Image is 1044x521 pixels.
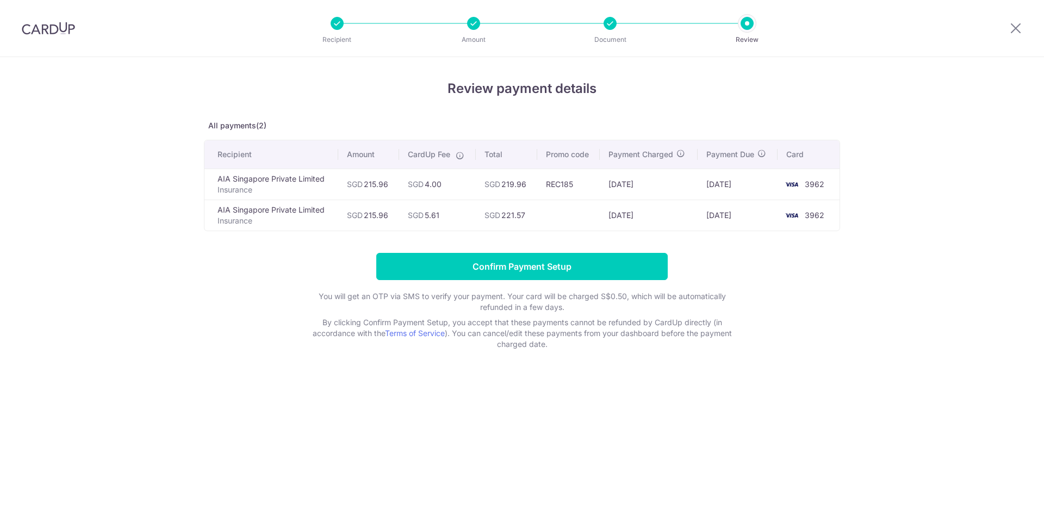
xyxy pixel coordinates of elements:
[347,179,363,189] span: SGD
[600,169,697,200] td: [DATE]
[484,210,500,220] span: SGD
[204,140,338,169] th: Recipient
[408,179,424,189] span: SGD
[22,22,75,35] img: CardUp
[433,34,514,45] p: Amount
[476,169,537,200] td: 219.96
[204,200,338,231] td: AIA Singapore Private Limited
[706,149,754,160] span: Payment Due
[476,140,537,169] th: Total
[347,210,363,220] span: SGD
[338,200,399,231] td: 215.96
[217,215,330,226] p: Insurance
[304,317,739,350] p: By clicking Confirm Payment Setup, you accept that these payments cannot be refunded by CardUp di...
[570,34,650,45] p: Document
[399,200,476,231] td: 5.61
[304,291,739,313] p: You will get an OTP via SMS to verify your payment. Your card will be charged S$0.50, which will ...
[204,79,840,98] h4: Review payment details
[805,179,824,189] span: 3962
[537,140,600,169] th: Promo code
[781,178,803,191] img: <span class="translation_missing" title="translation missing: en.account_steps.new_confirm_form.b...
[297,34,377,45] p: Recipient
[408,149,450,160] span: CardUp Fee
[974,488,1033,516] iframe: Opens a widget where you can find more information
[484,179,500,189] span: SGD
[338,169,399,200] td: 215.96
[778,140,840,169] th: Card
[608,149,673,160] span: Payment Charged
[600,200,697,231] td: [DATE]
[217,184,330,195] p: Insurance
[805,210,824,220] span: 3962
[376,253,668,280] input: Confirm Payment Setup
[408,210,424,220] span: SGD
[338,140,399,169] th: Amount
[707,34,787,45] p: Review
[204,169,338,200] td: AIA Singapore Private Limited
[698,169,778,200] td: [DATE]
[204,120,840,131] p: All payments(2)
[476,200,537,231] td: 221.57
[399,169,476,200] td: 4.00
[385,328,445,338] a: Terms of Service
[537,169,600,200] td: REC185
[781,209,803,222] img: <span class="translation_missing" title="translation missing: en.account_steps.new_confirm_form.b...
[698,200,778,231] td: [DATE]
